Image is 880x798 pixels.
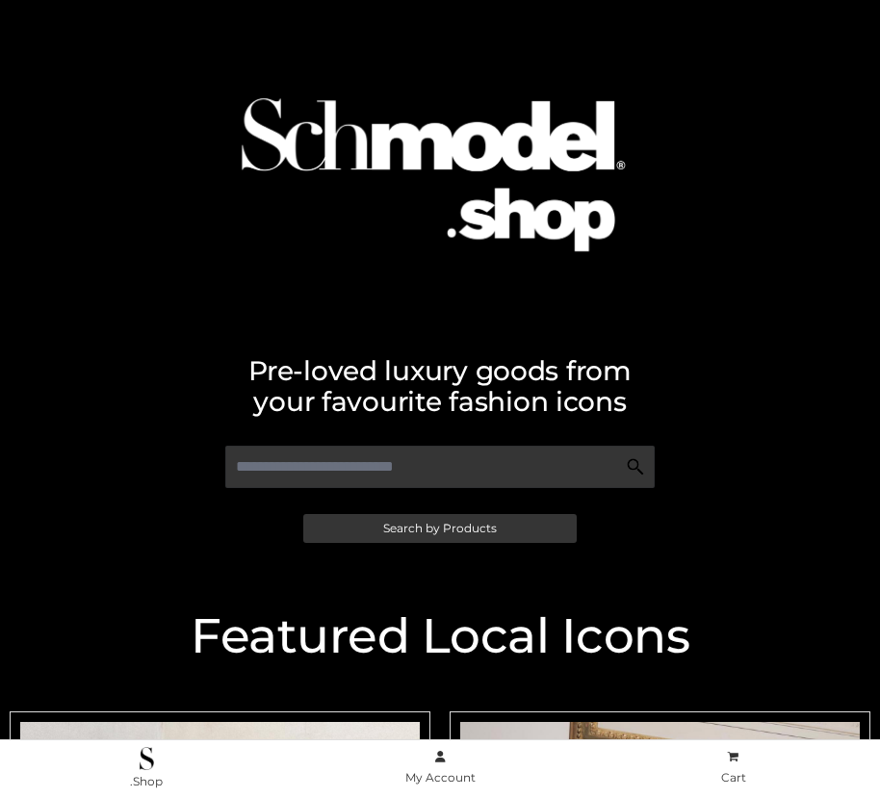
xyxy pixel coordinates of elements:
[721,770,746,785] span: Cart
[405,770,476,785] span: My Account
[10,355,870,417] h2: Pre-loved luxury goods from your favourite fashion icons
[586,746,880,789] a: Cart
[303,514,577,543] a: Search by Products
[294,746,587,789] a: My Account
[383,523,497,534] span: Search by Products
[626,457,645,476] img: Search Icon
[140,747,154,770] img: .Shop
[130,774,163,788] span: .Shop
